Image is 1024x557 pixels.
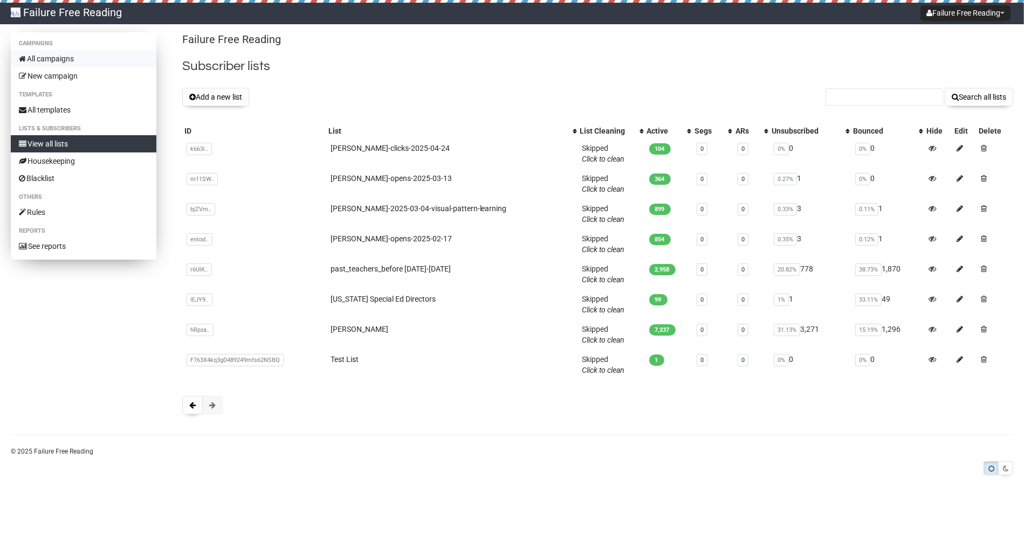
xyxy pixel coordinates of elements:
a: 0 [741,236,745,243]
span: 1% [774,294,789,306]
span: 31.13% [774,324,800,336]
th: Bounced: No sort applied, activate to apply an ascending sort [851,123,924,138]
span: 0.35% [774,233,797,246]
span: Skipped [582,234,625,254]
a: 0 [700,296,704,303]
a: Click to clean [582,185,625,193]
th: Edit: No sort applied, sorting is disabled [952,123,977,138]
a: [US_STATE] Special Ed Directors [331,295,436,303]
div: Hide [926,126,950,136]
td: 0 [851,138,924,169]
a: 0 [741,206,745,213]
a: 0 [741,357,745,364]
td: 0 [851,350,924,380]
th: ID: No sort applied, sorting is disabled [182,123,326,138]
th: List: No sort applied, activate to apply an ascending sort [326,123,578,138]
th: Active: No sort applied, activate to apply an ascending sort [645,123,692,138]
a: 0 [700,176,704,183]
span: Skipped [582,325,625,344]
a: All campaigns [11,50,156,67]
span: 99 [649,294,668,305]
p: © 2025 Failure Free Reading [11,445,1013,457]
td: 1 [769,289,851,319]
a: 0 [741,326,745,333]
a: [PERSON_NAME]-clicks-2025-04-24 [331,144,450,152]
span: 15.19% [855,324,882,336]
span: 104 [649,143,671,155]
span: 0.27% [774,173,797,185]
span: bjZVm.. [187,203,215,215]
div: Bounced [853,126,913,136]
th: Hide: No sort applied, sorting is disabled [924,123,952,138]
a: Rules [11,204,156,221]
div: ARs [736,126,759,136]
a: All templates [11,101,156,119]
h2: Subscriber lists [182,57,1013,76]
span: 7,237 [649,324,676,336]
div: Unsubscribed [772,126,840,136]
a: 0 [741,296,745,303]
td: 1 [851,199,924,229]
a: Test List [331,355,359,364]
a: 0 [741,266,745,273]
span: 1 [649,354,664,366]
td: 0 [769,138,851,169]
button: Add a new list [182,88,249,106]
td: 1,296 [851,319,924,350]
button: Search all lists [945,88,1013,106]
td: 778 [769,259,851,289]
span: 33.11% [855,294,882,306]
th: Unsubscribed: No sort applied, activate to apply an ascending sort [769,123,851,138]
span: 0% [774,354,789,366]
a: [PERSON_NAME] [331,325,388,333]
a: Click to clean [582,336,625,344]
a: Click to clean [582,305,625,314]
td: 1,870 [851,259,924,289]
span: Skipped [582,295,625,314]
span: F763X4kq3gD489249mfs62NSBQ [187,354,284,366]
a: See reports [11,238,156,255]
li: Lists & subscribers [11,122,156,135]
a: Blacklist [11,170,156,187]
span: k663i.. [187,143,212,155]
span: 0.12% [855,233,878,246]
span: IEJY9.. [187,294,212,306]
li: Templates [11,88,156,101]
a: 0 [700,145,704,152]
th: Delete: No sort applied, sorting is disabled [977,123,1013,138]
td: 0 [851,169,924,199]
span: Skipped [582,204,625,224]
span: 20.82% [774,263,800,276]
div: List Cleaning [580,126,634,136]
div: Delete [979,126,1011,136]
a: Click to clean [582,155,625,163]
span: 899 [649,204,671,215]
td: 1 [851,229,924,259]
td: 3 [769,199,851,229]
th: ARs: No sort applied, activate to apply an ascending sort [733,123,769,138]
td: 3 [769,229,851,259]
a: Click to clean [582,366,625,374]
span: entod.. [187,233,212,246]
span: Skipped [582,264,625,284]
a: Housekeeping [11,152,156,170]
span: 0% [855,143,870,155]
span: r6UlK.. [187,263,212,276]
li: Campaigns [11,37,156,50]
a: 0 [700,357,704,364]
a: 0 [700,326,704,333]
span: 2,958 [649,264,676,275]
span: 0% [855,354,870,366]
a: Click to clean [582,215,625,224]
span: Skipped [582,144,625,163]
span: m11SW.. [187,173,218,185]
a: past_teachers_before [DATE]-[DATE] [331,264,451,273]
li: Reports [11,225,156,238]
span: Skipped [582,174,625,193]
span: 0.11% [855,203,878,215]
span: 0.33% [774,203,797,215]
a: 0 [700,236,704,243]
td: 0 [769,350,851,380]
img: 1.png [11,8,20,17]
a: 0 [741,145,745,152]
